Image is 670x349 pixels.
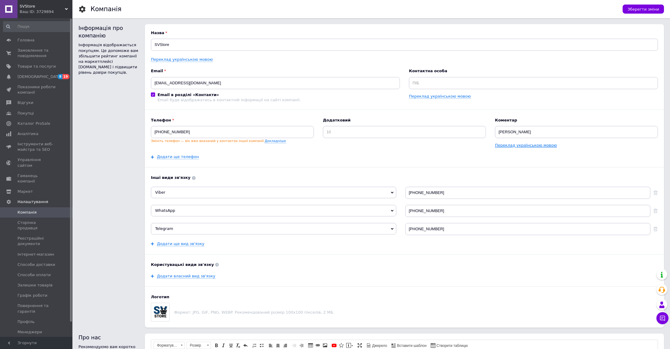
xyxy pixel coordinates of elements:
[62,74,69,79] span: 19
[18,252,54,257] span: Інтернет-магазин
[187,342,205,349] span: Розмір
[18,84,56,95] span: Показники роботи компанії
[78,334,139,341] div: Про нас
[18,199,48,205] span: Налаштування
[495,118,658,123] b: Коментар
[409,77,658,89] input: ПІБ
[322,342,328,349] a: Зображення
[18,319,35,325] span: Профіль
[267,342,274,349] a: По лівому краю
[275,342,281,349] a: По центру
[18,71,488,78] li: профессионализм консультантов;
[157,241,204,246] a: Додати ще вид зв'язку
[6,34,500,41] p: Поставляемая нами продукция – это качественный, высокотехнологичный, надежный бытовой и полупрофе...
[235,342,241,349] a: Видалити форматування
[151,68,400,74] b: Email
[314,342,321,349] a: Вставити/Редагувати посилання (⌘+L)
[623,5,664,14] button: Зберегти зміни
[20,9,72,15] div: Ваш ID: 3729894
[228,342,234,349] a: Підкреслений (⌘+U)
[18,121,50,126] span: Каталог ProSale
[6,18,500,31] p: На сегодняшний день "SVStore" это динамично развивающаяся компания, стремящаяся создать систему к...
[18,272,51,278] span: Способи оплати
[282,342,289,349] a: По правому краю
[409,94,471,99] a: Переклад українською мовою
[151,175,658,180] b: Інші види зв'язку
[251,342,258,349] a: Вставити/видалити нумерований список
[291,342,298,349] a: Зменшити відступ
[18,74,62,79] span: [DEMOGRAPHIC_DATA]
[298,342,305,349] a: Збільшити відступ
[6,45,500,57] p: На сайте нашей компании представлен подробный каталог предлагаемого товара и его важнейших технич...
[18,220,56,231] span: Сторінка продавця
[154,342,179,349] span: Форматування
[78,42,139,75] div: Інформація відображається покупцям. Це допоможе вам збільшити рейтинг компанії на маркетплейсі [D...
[356,342,363,349] a: Максимізувати
[436,343,468,348] span: Створити таблицю
[18,64,56,69] span: Товари та послуги
[151,39,658,51] input: Назва вашої компанії
[409,68,658,74] b: Контактна особа
[174,310,658,315] p: Формат: JPG, GIF, PNG, WEBP. Рекомендований розмір 100х100 пікселів, 2 МБ.
[78,24,139,39] div: Інформація про компанію
[391,342,428,349] a: Вставити шаблон
[258,342,265,349] a: Вставити/видалити маркований список
[157,154,199,159] a: Додати ще телефон
[155,226,173,231] span: Telegram
[18,210,37,215] span: Компанія
[154,342,185,349] a: Форматування
[6,6,500,13] h2: SVStore одна из ведущих компаний в оптовой и розничной торговле электроинструментом в [GEOGRAPHIC...
[6,61,500,68] p: Сотрудничество с нами дарит такие преимущества:
[58,74,62,79] span: 8
[371,343,387,348] span: Джерело
[220,342,227,349] a: Курсив (⌘+I)
[158,92,219,97] b: Email в розділі «Контакти»
[430,342,469,349] a: Створити таблицю
[20,4,65,9] span: SVStore
[18,293,47,298] span: Графік роботи
[151,126,314,138] input: +38 096 0000000
[323,118,486,123] b: Додатковий
[187,342,211,349] a: Розмір
[495,126,658,138] input: Наприклад: Бухгалтерія
[18,48,56,59] span: Замовлення та повідомлення
[151,57,213,62] a: Переклад українською мовою
[656,312,668,324] button: Чат з покупцем
[151,30,658,36] b: Назва
[18,37,34,43] span: Головна
[307,342,314,349] a: Таблиця
[151,139,286,143] span: Змініть телефон — він вже вказаний у контактах іншої компанії.
[18,303,56,314] span: Повернення та гарантія
[157,274,215,279] a: Додати власний вид зв'язку
[265,139,286,143] a: Докладніше
[365,342,388,349] a: Джерело
[345,342,354,349] a: Вставити повідомлення
[151,294,658,300] b: Логотип
[3,21,71,32] input: Пошук
[151,77,400,89] input: Електронна адреса
[91,5,121,13] h1: Компанія
[331,342,337,349] a: Додати відео з YouTube
[18,173,56,184] span: Гаманець компанії
[155,190,165,195] span: Viber
[323,126,486,138] input: 10
[158,98,301,102] div: Email буде відображатись в контактній інформації на сайті компанії.
[338,342,345,349] a: Вставити іконку
[18,329,42,335] span: Менеджери
[6,6,500,117] body: Редактор, AA983199-464B-41C2-900A-5C4DC21F234F
[495,143,557,148] a: Переклад українською мовою
[18,131,38,137] span: Аналітика
[18,100,33,105] span: Відгуки
[18,189,33,194] span: Маркет
[627,7,659,11] span: Зберегти зміни
[18,141,56,152] span: Інструменти веб-майстра та SEO
[18,157,56,168] span: Управління сайтом
[396,343,427,348] span: Вставити шаблон
[18,262,55,267] span: Способи доставки
[155,208,175,213] span: WhatsApp
[151,262,658,267] b: Користувацькі види зв'язку
[18,283,53,288] span: Залишки товарів
[151,118,314,123] b: Телефон
[18,236,56,247] span: Реєстраційні документи
[18,111,34,116] span: Покупці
